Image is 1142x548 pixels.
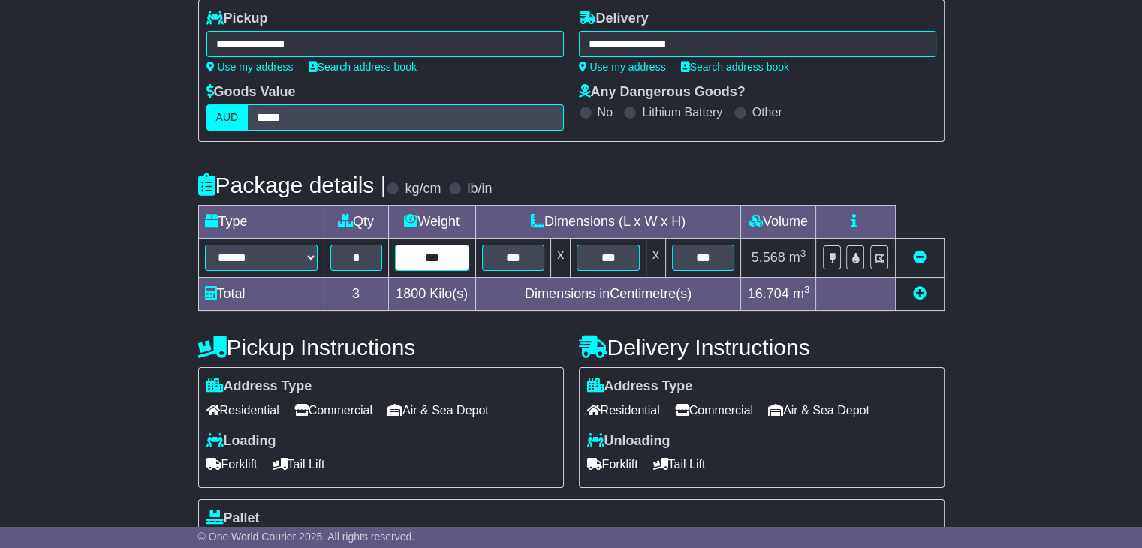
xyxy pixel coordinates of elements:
label: lb/in [467,181,492,197]
a: Add new item [913,286,927,301]
span: m [793,286,810,301]
span: 16.704 [748,286,789,301]
label: Address Type [587,378,693,395]
span: Forklift [206,453,258,476]
span: Residential [206,399,279,422]
span: © One World Courier 2025. All rights reserved. [198,531,415,543]
span: Tail Lift [653,453,706,476]
a: Use my address [206,61,294,73]
span: 5.568 [752,250,785,265]
td: 3 [324,278,388,311]
h4: Package details | [198,173,387,197]
label: Pickup [206,11,268,27]
td: Qty [324,206,388,239]
sup: 3 [800,248,806,259]
td: x [551,239,571,278]
label: Goods Value [206,84,296,101]
a: Search address book [681,61,789,73]
label: Lithium Battery [642,105,722,119]
span: Residential [587,399,660,422]
span: Air & Sea Depot [387,399,489,422]
label: kg/cm [405,181,441,197]
label: Loading [206,433,276,450]
a: Use my address [579,61,666,73]
td: Dimensions in Centimetre(s) [475,278,741,311]
td: Weight [388,206,475,239]
td: Total [198,278,324,311]
label: Unloading [587,433,670,450]
a: Search address book [309,61,417,73]
h4: Delivery Instructions [579,335,945,360]
span: 1800 [396,286,426,301]
label: Address Type [206,378,312,395]
span: Commercial [675,399,753,422]
label: Delivery [579,11,649,27]
td: Volume [741,206,816,239]
a: Remove this item [913,250,927,265]
label: No [598,105,613,119]
label: Other [752,105,782,119]
label: Any Dangerous Goods? [579,84,746,101]
td: Type [198,206,324,239]
span: Forklift [587,453,638,476]
span: Commercial [294,399,372,422]
span: Air & Sea Depot [768,399,869,422]
label: Pallet [206,510,260,527]
td: Kilo(s) [388,278,475,311]
h4: Pickup Instructions [198,335,564,360]
td: Dimensions (L x W x H) [475,206,741,239]
sup: 3 [804,284,810,295]
label: AUD [206,104,249,131]
span: m [789,250,806,265]
span: Tail Lift [273,453,325,476]
td: x [646,239,665,278]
